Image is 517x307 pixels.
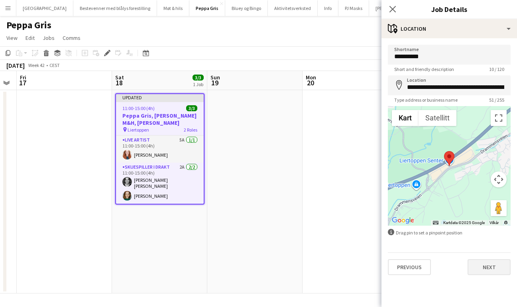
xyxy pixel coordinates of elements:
button: Vis satellittbilder [419,110,456,126]
div: CEST [49,62,60,68]
span: 3/3 [193,75,204,81]
button: Next [468,259,511,275]
span: Short and friendly description [388,66,460,72]
button: PJ Masks [338,0,369,16]
button: Vis gatekart [392,110,419,126]
span: 11:00-15:00 (4h) [122,105,155,111]
span: Week 42 [26,62,46,68]
button: Møt & hils [157,0,189,16]
span: Type address or business name [388,97,464,103]
button: Dra Klypemannen på kartet for å åpne Street View [491,200,507,216]
a: Jobs [39,33,58,43]
button: Aktivitetsverksted [268,0,318,16]
button: Bestevenner med blålys forestilling [73,0,157,16]
button: Hurtigtaster [433,220,438,226]
div: [DATE] [6,61,25,69]
button: Bluey og Bingo [225,0,268,16]
span: 2 Roles [184,127,197,133]
h1: Peppa Gris [6,19,51,31]
button: [PERSON_NAME] [369,0,416,16]
app-job-card: Updated11:00-15:00 (4h)3/3Peppa Gris, [PERSON_NAME] M&H, [PERSON_NAME] Liertoppen2 RolesLive arti... [115,93,204,205]
div: Location [381,19,517,38]
h3: Peppa Gris, [PERSON_NAME] M&H, [PERSON_NAME] [116,112,204,126]
span: Sat [115,74,124,81]
span: 20 [305,78,316,87]
span: Edit [26,34,35,41]
span: Comms [63,34,81,41]
div: Drag pin to set a pinpoint position [388,229,511,236]
span: 3/3 [186,105,197,111]
div: Updated [116,94,204,100]
span: 17 [19,78,26,87]
a: Edit [22,33,38,43]
span: 10 / 120 [483,66,511,72]
button: Info [318,0,338,16]
span: Mon [306,74,316,81]
button: Kontroller for kamera på kartet [491,171,507,187]
button: Peppa Gris [189,0,225,16]
span: Fri [20,74,26,81]
span: 19 [209,78,220,87]
span: View [6,34,18,41]
a: Comms [59,33,84,43]
span: 51 / 255 [483,97,511,103]
app-card-role: Live artist5A1/111:00-15:00 (4h)[PERSON_NAME] [116,136,204,163]
button: Slå fullskjermvisning av eller på [491,110,507,126]
h3: Job Details [381,4,517,14]
a: Vilkår (åpnes i en ny fane) [489,220,499,225]
button: Previous [388,259,431,275]
span: Sun [210,74,220,81]
a: Rapportér til Google om feil i veikartet eller bildene [503,220,508,225]
app-card-role: Skuespiller i drakt2A2/211:00-15:00 (4h)[PERSON_NAME] [PERSON_NAME][PERSON_NAME] [116,163,204,204]
span: Kartdata ©2025 Google [443,220,485,225]
span: 18 [114,78,124,87]
div: 1 Job [193,81,203,87]
img: Google [390,215,416,226]
a: Åpne dette området i Google Maps (et nytt vindu åpnes) [390,215,416,226]
span: Jobs [43,34,55,41]
span: Liertoppen [128,127,149,133]
a: View [3,33,21,43]
button: [GEOGRAPHIC_DATA] [16,0,73,16]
